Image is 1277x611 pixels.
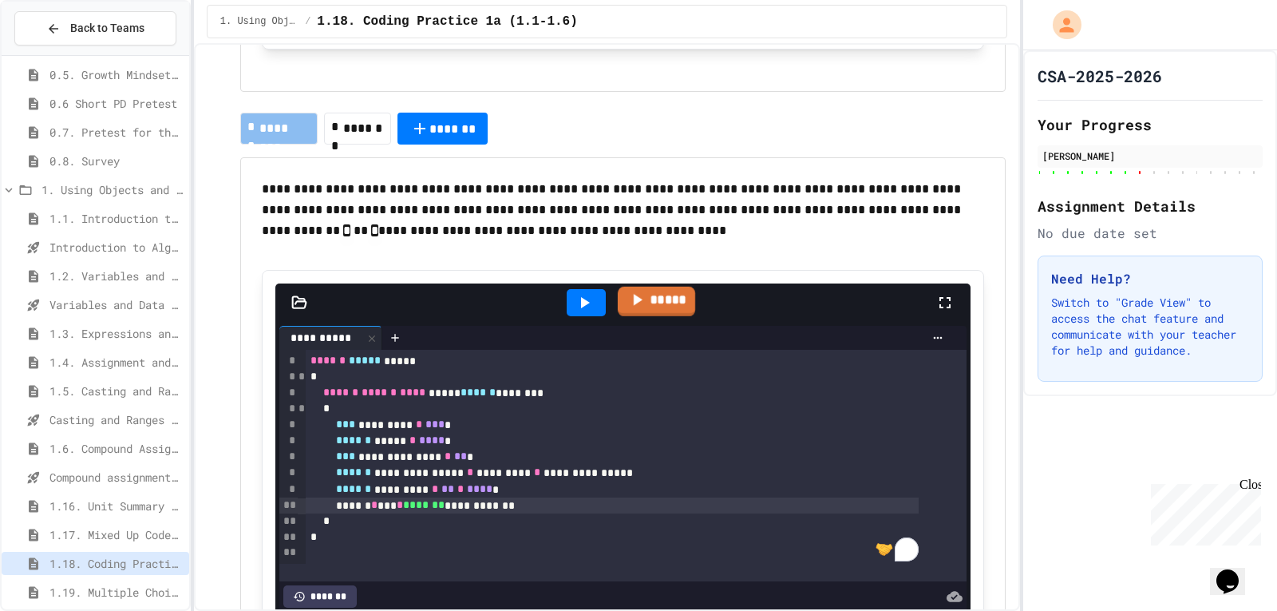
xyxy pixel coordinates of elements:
[49,268,183,284] span: 1.2. Variables and Data Types
[1038,113,1263,136] h2: Your Progress
[49,354,183,371] span: 1.4. Assignment and Input
[49,153,183,169] span: 0.8. Survey
[70,20,144,37] span: Back to Teams
[1145,478,1261,546] iframe: chat widget
[49,210,183,227] span: 1.1. Introduction to Algorithms, Programming, and Compilers
[1038,224,1263,243] div: No due date set
[49,239,183,256] span: Introduction to Algorithms, Programming, and Compilers
[49,526,183,543] span: 1.17. Mixed Up Code Practice 1.1-1.6
[14,11,176,46] button: Back to Teams
[1042,149,1258,163] div: [PERSON_NAME]
[306,350,930,564] div: To enrich screen reader interactions, please activate Accessibility in Grammarly extension settings
[49,411,183,428] span: Casting and Ranges of variables - Quiz
[1210,547,1261,595] iframe: chat widget
[49,498,183,514] span: 1.16. Unit Summary 1a (1.1-1.6)
[1038,195,1263,217] h2: Assignment Details
[49,440,183,457] span: 1.6. Compound Assignment Operators
[49,469,183,486] span: Compound assignment operators - Quiz
[6,6,110,101] div: Chat with us now!Close
[49,555,183,572] span: 1.18. Coding Practice 1a (1.1-1.6)
[49,66,183,83] span: 0.5. Growth Mindset and Pair Programming
[49,383,183,399] span: 1.5. Casting and Ranges of Values
[1036,6,1085,43] div: My Account
[220,15,298,28] span: 1. Using Objects and Methods
[42,181,183,198] span: 1. Using Objects and Methods
[49,124,183,141] span: 0.7. Pretest for the AP CSA Exam
[1038,65,1162,87] h1: CSA-2025-2026
[49,95,183,112] span: 0.6 Short PD Pretest
[1051,295,1249,359] p: Switch to "Grade View" to access the chat feature and communicate with your teacher for help and ...
[305,15,310,28] span: /
[1051,269,1249,288] h3: Need Help?
[49,325,183,342] span: 1.3. Expressions and Output [New]
[317,12,577,31] span: 1.18. Coding Practice 1a (1.1-1.6)
[49,584,183,601] span: 1.19. Multiple Choice Exercises for Unit 1a (1.1-1.6)
[49,296,183,313] span: Variables and Data Types - Quiz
